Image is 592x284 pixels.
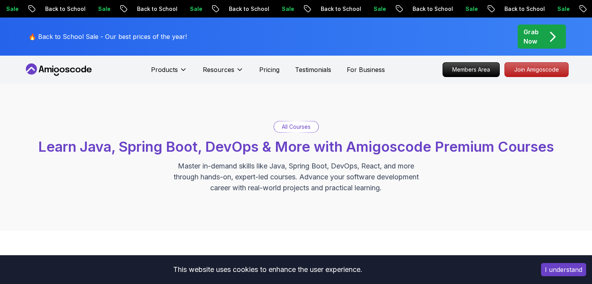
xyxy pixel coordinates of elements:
[37,5,90,13] p: Back to School
[347,65,385,74] a: For Business
[203,65,234,74] p: Resources
[151,65,187,81] button: Products
[203,65,244,81] button: Resources
[504,62,569,77] a: Join Amigoscode
[6,261,529,278] div: This website uses cookies to enhance the user experience.
[282,123,311,131] p: All Courses
[443,62,500,77] a: Members Area
[405,5,458,13] p: Back to School
[505,63,568,77] p: Join Amigoscode
[274,5,299,13] p: Sale
[221,5,274,13] p: Back to School
[90,5,115,13] p: Sale
[366,5,391,13] p: Sale
[550,5,574,13] p: Sale
[182,5,207,13] p: Sale
[295,65,331,74] a: Testimonials
[523,27,539,46] p: Grab Now
[151,65,178,74] p: Products
[259,65,279,74] a: Pricing
[28,32,187,41] p: 🔥 Back to School Sale - Our best prices of the year!
[458,5,483,13] p: Sale
[443,63,499,77] p: Members Area
[129,5,182,13] p: Back to School
[541,263,586,276] button: Accept cookies
[165,161,427,193] p: Master in-demand skills like Java, Spring Boot, DevOps, React, and more through hands-on, expert-...
[38,138,554,155] span: Learn Java, Spring Boot, DevOps & More with Amigoscode Premium Courses
[497,5,550,13] p: Back to School
[313,5,366,13] p: Back to School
